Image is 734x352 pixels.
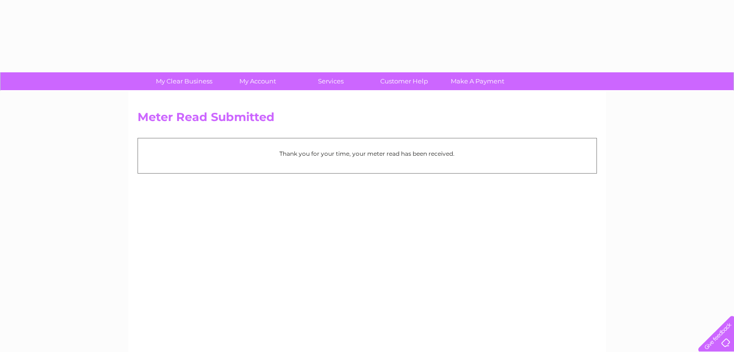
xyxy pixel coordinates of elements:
[291,72,371,90] a: Services
[218,72,297,90] a: My Account
[438,72,517,90] a: Make A Payment
[364,72,444,90] a: Customer Help
[143,149,592,158] p: Thank you for your time, your meter read has been received.
[144,72,224,90] a: My Clear Business
[138,110,597,129] h2: Meter Read Submitted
